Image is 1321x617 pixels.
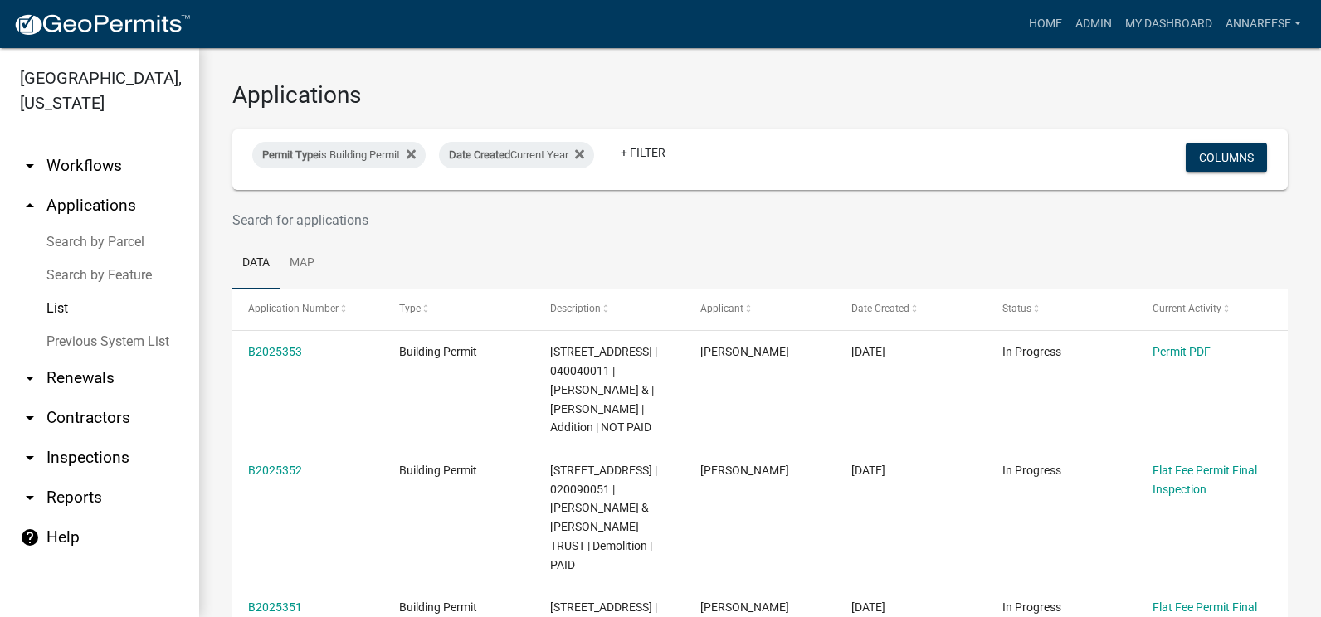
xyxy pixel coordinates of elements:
span: Date Created [851,303,909,314]
i: arrow_drop_down [20,408,40,428]
i: arrow_drop_up [20,196,40,216]
datatable-header-cell: Current Activity [1137,289,1288,329]
span: In Progress [1002,464,1061,477]
datatable-header-cell: Type [383,289,534,329]
span: 09/23/2025 [851,464,885,477]
span: Building Permit [399,600,477,614]
span: Date Created [449,148,510,161]
datatable-header-cell: Description [534,289,685,329]
span: Gina Gullickson [700,464,789,477]
span: 09/22/2025 [851,600,885,614]
a: B2025351 [248,600,302,614]
span: Permit Type [262,148,319,161]
i: help [20,527,40,547]
a: Flat Fee Permit Final Inspection [1153,464,1257,496]
datatable-header-cell: Status [987,289,1138,329]
span: Building Permit [399,464,477,477]
a: Home [1022,8,1069,40]
datatable-header-cell: Application Number [232,289,383,329]
a: Data [232,237,280,290]
a: Permit PDF [1153,345,1211,358]
span: Current Activity [1153,303,1221,314]
a: B2025352 [248,464,302,477]
input: Search for applications [232,203,1108,237]
span: Application Number [248,303,339,314]
a: My Dashboard [1119,8,1219,40]
i: arrow_drop_down [20,488,40,508]
div: Current Year [439,142,594,168]
span: Building Permit [399,345,477,358]
a: Admin [1069,8,1119,40]
datatable-header-cell: Date Created [836,289,987,329]
i: arrow_drop_down [20,368,40,388]
span: 15879 700TH AVE | 040040011 | LEE,CHRISTOPHER J & | KATIE A LEE | Addition | NOT PAID [550,345,657,434]
span: Lori Nelson [700,600,789,614]
a: B2025353 [248,345,302,358]
span: 81851 150TH ST | 020090051 | ADAMS,DEAN & SHERRY TRUST | Demolition | PAID [550,464,657,571]
a: Map [280,237,324,290]
div: is Building Permit [252,142,426,168]
datatable-header-cell: Applicant [685,289,836,329]
a: + Filter [607,138,679,168]
span: Description [550,303,601,314]
span: Status [1002,303,1031,314]
button: Columns [1186,143,1267,172]
a: annareese [1219,8,1308,40]
span: Applicant [700,303,743,314]
i: arrow_drop_down [20,156,40,176]
span: In Progress [1002,345,1061,358]
span: 09/23/2025 [851,345,885,358]
span: Katie Lee [700,345,789,358]
i: arrow_drop_down [20,448,40,468]
span: Type [399,303,421,314]
span: In Progress [1002,600,1061,614]
h3: Applications [232,81,1288,109]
